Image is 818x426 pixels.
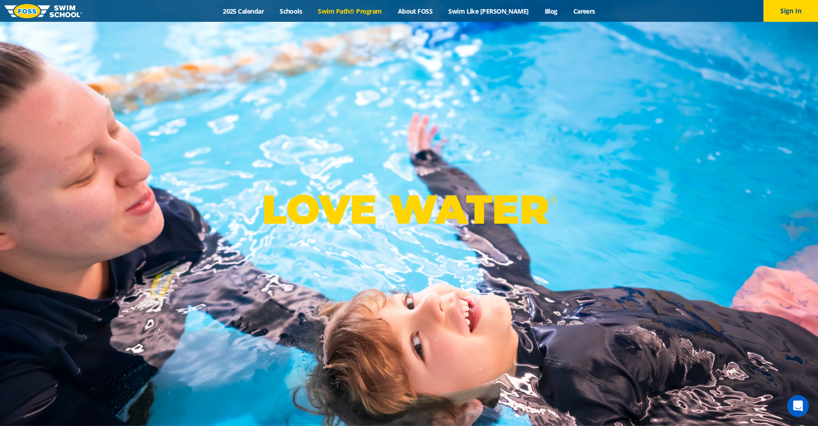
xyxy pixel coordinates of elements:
a: Blog [537,7,565,15]
div: Open Intercom Messenger [787,395,809,417]
a: Schools [272,7,310,15]
a: About FOSS [390,7,441,15]
a: Swim Path® Program [310,7,390,15]
p: LOVE WATER [262,185,556,234]
a: Swim Like [PERSON_NAME] [441,7,537,15]
a: 2025 Calendar [215,7,272,15]
sup: ® [549,194,556,205]
img: FOSS Swim School Logo [5,4,82,18]
a: Careers [565,7,603,15]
